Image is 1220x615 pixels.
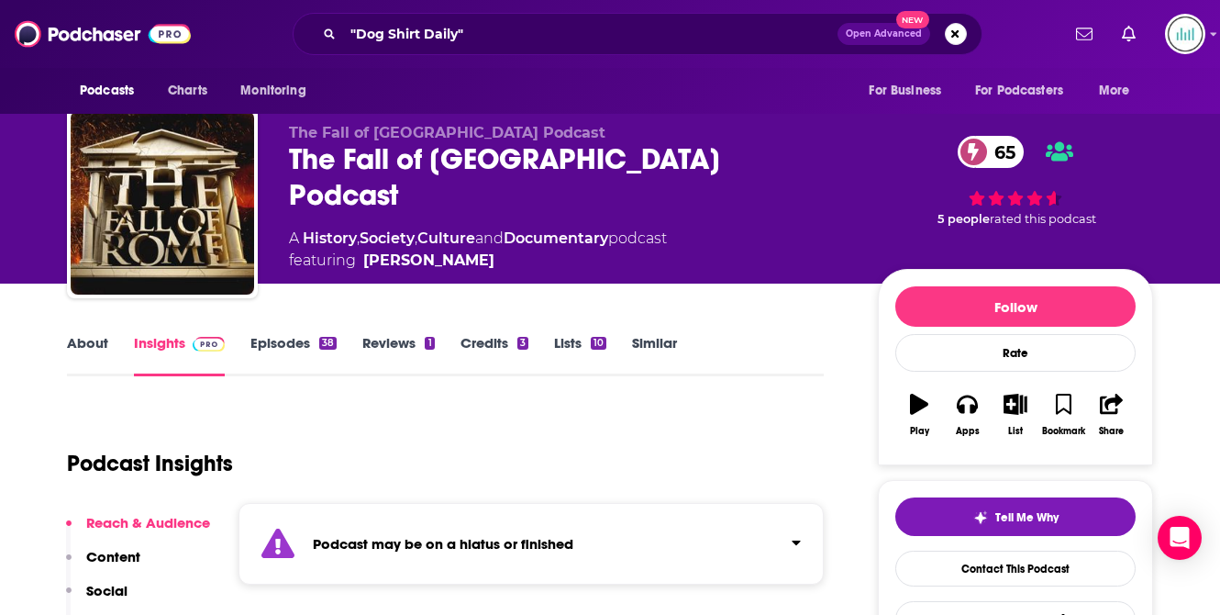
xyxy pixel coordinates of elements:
[250,334,337,376] a: Episodes38
[240,78,305,104] span: Monitoring
[67,450,233,477] h1: Podcast Insights
[66,548,140,582] button: Content
[632,334,677,376] a: Similar
[963,73,1090,108] button: open menu
[856,73,964,108] button: open menu
[895,334,1136,372] div: Rate
[86,548,140,565] p: Content
[1165,14,1205,54] span: Logged in as podglomerate
[86,582,128,599] p: Social
[289,250,667,272] span: featuring
[1088,382,1136,448] button: Share
[415,229,417,247] span: ,
[1069,18,1100,50] a: Show notifications dropdown
[238,503,824,585] section: Click to expand status details
[193,337,225,352] img: Podchaser Pro
[878,124,1153,239] div: 65 5 peoplerated this podcast
[895,382,943,448] button: Play
[976,136,1025,168] span: 65
[362,334,434,376] a: Reviews1
[134,334,225,376] a: InsightsPodchaser Pro
[66,514,210,548] button: Reach & Audience
[360,229,415,247] a: Society
[837,23,930,45] button: Open AdvancedNew
[973,510,988,525] img: tell me why sparkle
[517,337,528,350] div: 3
[319,337,337,350] div: 38
[1165,14,1205,54] img: User Profile
[15,17,191,51] img: Podchaser - Follow, Share and Rate Podcasts
[289,124,605,141] span: The Fall of [GEOGRAPHIC_DATA] Podcast
[357,229,360,247] span: ,
[168,78,207,104] span: Charts
[86,514,210,531] p: Reach & Audience
[591,337,606,350] div: 10
[869,78,941,104] span: For Business
[975,78,1063,104] span: For Podcasters
[504,229,608,247] a: Documentary
[554,334,606,376] a: Lists10
[943,382,991,448] button: Apps
[895,286,1136,327] button: Follow
[896,11,929,28] span: New
[363,250,494,272] a: Patrick Wyman
[1086,73,1153,108] button: open menu
[990,212,1096,226] span: rated this podcast
[303,229,357,247] a: History
[475,229,504,247] span: and
[1099,426,1124,437] div: Share
[958,136,1025,168] a: 65
[1099,78,1130,104] span: More
[417,229,475,247] a: Culture
[1165,14,1205,54] button: Show profile menu
[67,334,108,376] a: About
[227,73,329,108] button: open menu
[895,551,1136,587] a: Contact This Podcast
[460,334,528,376] a: Credits3
[910,426,929,437] div: Play
[937,212,990,226] span: 5 people
[71,111,254,295] img: The Fall of Rome Podcast
[313,535,573,553] strong: Podcast may be on a hiatus or finished
[1008,426,1023,437] div: List
[956,426,980,437] div: Apps
[156,73,218,108] a: Charts
[1158,516,1202,560] div: Open Intercom Messenger
[343,19,837,49] input: Search podcasts, credits, & more...
[67,73,158,108] button: open menu
[425,337,434,350] div: 1
[80,78,134,104] span: Podcasts
[895,498,1136,536] button: tell me why sparkleTell Me Why
[846,29,922,39] span: Open Advanced
[289,228,667,272] div: A podcast
[293,13,982,55] div: Search podcasts, credits, & more...
[1039,382,1087,448] button: Bookmark
[1042,426,1085,437] div: Bookmark
[995,510,1059,525] span: Tell Me Why
[992,382,1039,448] button: List
[1115,18,1143,50] a: Show notifications dropdown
